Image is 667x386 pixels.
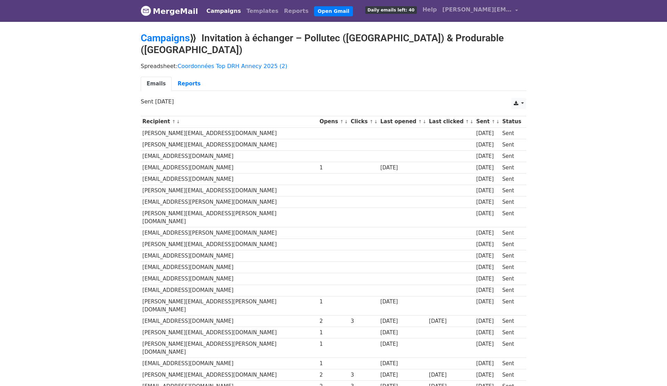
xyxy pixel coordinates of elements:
td: [EMAIL_ADDRESS][DOMAIN_NAME] [141,262,318,273]
a: ↓ [496,119,500,124]
a: Emails [141,77,172,91]
p: Sent [DATE] [141,98,526,105]
div: 2 [320,317,347,325]
div: [DATE] [429,317,473,325]
div: [DATE] [476,340,499,348]
div: [DATE] [476,360,499,368]
div: [DATE] [476,252,499,260]
td: [EMAIL_ADDRESS][DOMAIN_NAME] [141,150,318,162]
td: Sent [501,296,523,316]
td: Sent [501,208,523,227]
div: [DATE] [380,164,426,172]
td: Sent [501,273,523,285]
a: ↓ [423,119,427,124]
div: 1 [320,164,347,172]
td: [EMAIL_ADDRESS][DOMAIN_NAME] [141,316,318,327]
div: [DATE] [380,371,426,379]
div: [DATE] [380,360,426,368]
a: ↓ [176,119,180,124]
a: ↑ [418,119,422,124]
th: Status [501,116,523,127]
td: [PERSON_NAME][EMAIL_ADDRESS][PERSON_NAME][DOMAIN_NAME] [141,208,318,227]
a: Campaigns [141,32,190,44]
a: ↑ [492,119,495,124]
div: [DATE] [476,275,499,283]
a: MergeMail [141,4,198,18]
div: [DATE] [476,164,499,172]
div: [DATE] [476,187,499,195]
td: Sent [501,285,523,296]
a: Help [420,3,439,17]
a: Templates [244,4,281,18]
td: [EMAIL_ADDRESS][DOMAIN_NAME] [141,273,318,285]
div: 1 [320,340,347,348]
div: 3 [351,371,377,379]
div: 2 [320,371,347,379]
div: 3 [351,317,377,325]
th: Last clicked [427,116,475,127]
td: [PERSON_NAME][EMAIL_ADDRESS][PERSON_NAME][DOMAIN_NAME] [141,296,318,316]
a: ↑ [466,119,469,124]
div: [DATE] [476,329,499,337]
div: 1 [320,329,347,337]
div: [DATE] [476,286,499,294]
td: [EMAIL_ADDRESS][DOMAIN_NAME] [141,174,318,185]
a: ↓ [374,119,378,124]
a: ↓ [470,119,474,124]
div: [DATE] [476,210,499,218]
a: Reports [172,77,206,91]
td: Sent [501,316,523,327]
th: Last opened [379,116,427,127]
div: [DATE] [476,141,499,149]
a: [PERSON_NAME][EMAIL_ADDRESS][DOMAIN_NAME] [439,3,521,19]
iframe: Chat Widget [632,353,667,386]
td: Sent [501,358,523,369]
a: Reports [281,4,312,18]
div: [DATE] [476,175,499,183]
td: [PERSON_NAME][EMAIL_ADDRESS][DOMAIN_NAME] [141,185,318,196]
td: Sent [501,227,523,239]
td: Sent [501,338,523,358]
div: 1 [320,298,347,306]
div: [DATE] [476,317,499,325]
td: [PERSON_NAME][EMAIL_ADDRESS][DOMAIN_NAME] [141,139,318,150]
td: [EMAIL_ADDRESS][DOMAIN_NAME] [141,358,318,369]
td: Sent [501,174,523,185]
td: Sent [501,139,523,150]
div: [DATE] [380,298,426,306]
td: [EMAIL_ADDRESS][PERSON_NAME][DOMAIN_NAME] [141,196,318,208]
div: [DATE] [380,317,426,325]
td: Sent [501,127,523,139]
td: [EMAIL_ADDRESS][DOMAIN_NAME] [141,250,318,262]
div: [DATE] [429,371,473,379]
td: Sent [501,369,523,381]
td: Sent [501,262,523,273]
div: [DATE] [476,129,499,137]
td: Sent [501,196,523,208]
td: Sent [501,150,523,162]
div: [DATE] [476,298,499,306]
h2: ⟫ Invitation à échanger – Pollutec ([GEOGRAPHIC_DATA]) & Produrable ([GEOGRAPHIC_DATA]) [141,32,526,56]
div: [DATE] [476,229,499,237]
td: [PERSON_NAME][EMAIL_ADDRESS][DOMAIN_NAME] [141,127,318,139]
td: Sent [501,162,523,174]
th: Opens [318,116,349,127]
td: [PERSON_NAME][EMAIL_ADDRESS][PERSON_NAME][DOMAIN_NAME] [141,338,318,358]
a: Campaigns [204,4,244,18]
div: [DATE] [476,152,499,160]
a: Coordonnées Top DRH Annecy 2025 (2) [178,63,287,69]
div: [DATE] [380,329,426,337]
a: Daily emails left: 40 [362,3,420,17]
div: [DATE] [380,340,426,348]
td: [EMAIL_ADDRESS][PERSON_NAME][DOMAIN_NAME] [141,227,318,239]
th: Clicks [349,116,379,127]
div: Widget de chat [632,353,667,386]
div: 1 [320,360,347,368]
td: Sent [501,185,523,196]
th: Recipient [141,116,318,127]
span: [PERSON_NAME][EMAIL_ADDRESS][DOMAIN_NAME] [442,6,512,14]
td: [PERSON_NAME][EMAIL_ADDRESS][DOMAIN_NAME] [141,369,318,381]
img: MergeMail logo [141,6,151,16]
p: Spreadsheet: [141,62,526,70]
td: [PERSON_NAME][EMAIL_ADDRESS][DOMAIN_NAME] [141,239,318,250]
